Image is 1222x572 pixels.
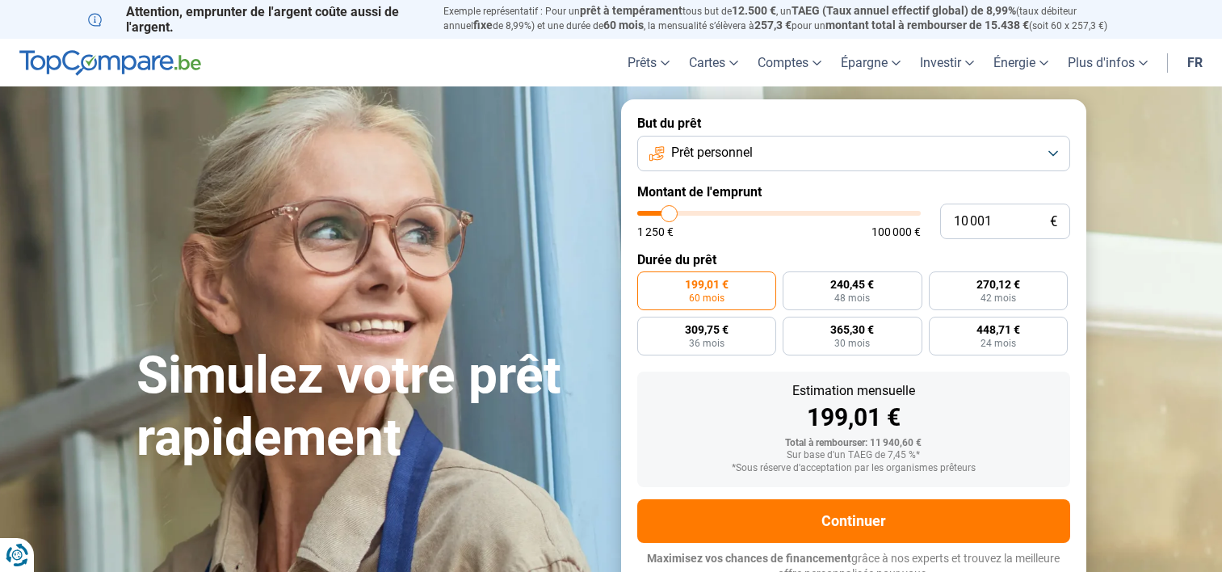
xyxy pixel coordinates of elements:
span: 365,30 € [830,324,874,335]
span: fixe [473,19,493,32]
span: 36 mois [689,339,724,348]
span: Prêt personnel [671,144,753,162]
span: TAEG (Taux annuel effectif global) de 8,99% [792,4,1016,17]
button: Continuer [637,499,1070,543]
span: 1 250 € [637,226,674,238]
span: 309,75 € [685,324,729,335]
img: TopCompare [19,50,201,76]
p: Attention, emprunter de l'argent coûte aussi de l'argent. [88,4,424,35]
h1: Simulez votre prêt rapidement [136,345,602,469]
a: Épargne [831,39,910,86]
div: Total à rembourser: 11 940,60 € [650,438,1057,449]
a: Comptes [748,39,831,86]
div: 199,01 € [650,406,1057,430]
span: 48 mois [834,293,870,303]
span: 30 mois [834,339,870,348]
a: Plus d'infos [1058,39,1157,86]
span: 24 mois [981,339,1016,348]
span: montant total à rembourser de 15.438 € [825,19,1029,32]
a: Cartes [679,39,748,86]
span: 270,12 € [976,279,1020,290]
span: Maximisez vos chances de financement [647,552,851,565]
span: 199,01 € [685,279,729,290]
a: Énergie [984,39,1058,86]
div: *Sous réserve d'acceptation par les organismes prêteurs [650,463,1057,474]
span: 60 mois [689,293,724,303]
a: Prêts [618,39,679,86]
div: Estimation mensuelle [650,385,1057,397]
span: 448,71 € [976,324,1020,335]
span: 12.500 € [732,4,776,17]
div: Sur base d'un TAEG de 7,45 %* [650,450,1057,461]
label: Durée du prêt [637,252,1070,267]
span: 60 mois [603,19,644,32]
span: 257,3 € [754,19,792,32]
button: Prêt personnel [637,136,1070,171]
label: Montant de l'emprunt [637,184,1070,200]
label: But du prêt [637,116,1070,131]
p: Exemple représentatif : Pour un tous but de , un (taux débiteur annuel de 8,99%) et une durée de ... [443,4,1135,33]
span: 42 mois [981,293,1016,303]
a: fr [1178,39,1212,86]
span: € [1050,215,1057,229]
a: Investir [910,39,984,86]
span: 240,45 € [830,279,874,290]
span: 100 000 € [871,226,921,238]
span: prêt à tempérament [580,4,682,17]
